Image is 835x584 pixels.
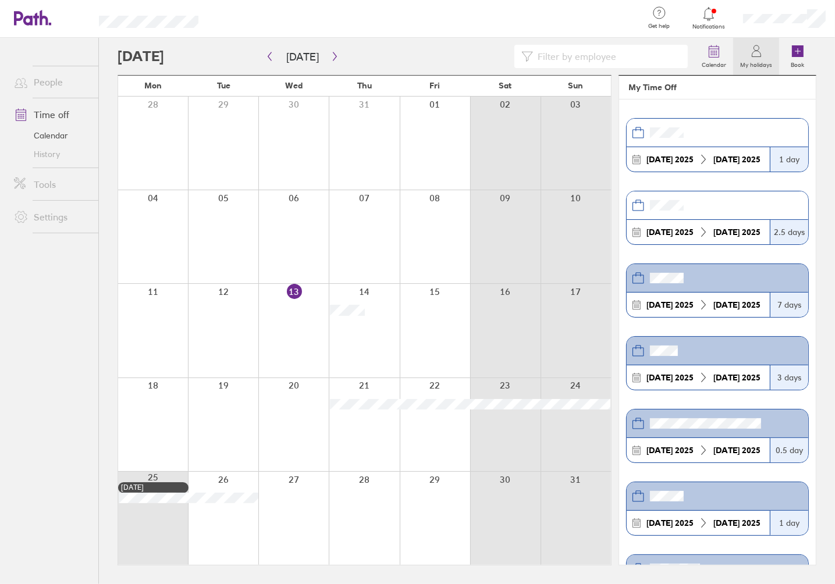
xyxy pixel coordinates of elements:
[145,81,162,90] span: Mon
[626,191,809,245] a: [DATE] 2025[DATE] 20252.5 days
[709,227,765,237] div: 2025
[646,518,673,528] strong: [DATE]
[619,76,816,99] header: My Time Off
[709,300,765,309] div: 2025
[430,81,440,90] span: Fri
[733,58,779,69] label: My holidays
[779,38,816,75] a: Book
[5,173,98,196] a: Tools
[690,6,728,30] a: Notifications
[770,147,808,172] div: 1 day
[642,300,698,309] div: 2025
[626,482,809,536] a: [DATE] 2025[DATE] 20251 day
[277,47,328,66] button: [DATE]
[784,58,812,69] label: Book
[642,518,698,528] div: 2025
[709,155,765,164] div: 2025
[121,483,186,492] div: [DATE]
[733,38,779,75] a: My holidays
[626,409,809,463] a: [DATE] 2025[DATE] 20250.5 day
[642,446,698,455] div: 2025
[499,81,512,90] span: Sat
[642,227,698,237] div: 2025
[642,155,698,164] div: 2025
[641,23,678,30] span: Get help
[286,81,303,90] span: Wed
[690,23,728,30] span: Notifications
[713,445,740,455] strong: [DATE]
[5,145,98,163] a: History
[713,227,740,237] strong: [DATE]
[533,45,681,67] input: Filter by employee
[709,373,765,382] div: 2025
[713,372,740,383] strong: [DATE]
[770,365,808,390] div: 3 days
[713,154,740,165] strong: [DATE]
[626,336,809,390] a: [DATE] 2025[DATE] 20253 days
[770,293,808,317] div: 7 days
[713,518,740,528] strong: [DATE]
[5,126,98,145] a: Calendar
[5,103,98,126] a: Time off
[5,205,98,229] a: Settings
[695,58,733,69] label: Calendar
[770,511,808,535] div: 1 day
[646,300,673,310] strong: [DATE]
[695,38,733,75] a: Calendar
[357,81,372,90] span: Thu
[713,300,740,310] strong: [DATE]
[646,372,673,383] strong: [DATE]
[626,118,809,172] a: [DATE] 2025[DATE] 20251 day
[568,81,584,90] span: Sun
[709,518,765,528] div: 2025
[642,373,698,382] div: 2025
[770,438,808,462] div: 0.5 day
[646,227,673,237] strong: [DATE]
[626,263,809,318] a: [DATE] 2025[DATE] 20257 days
[217,81,230,90] span: Tue
[646,154,673,165] strong: [DATE]
[5,70,98,94] a: People
[646,445,673,455] strong: [DATE]
[709,446,765,455] div: 2025
[770,220,808,244] div: 2.5 days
